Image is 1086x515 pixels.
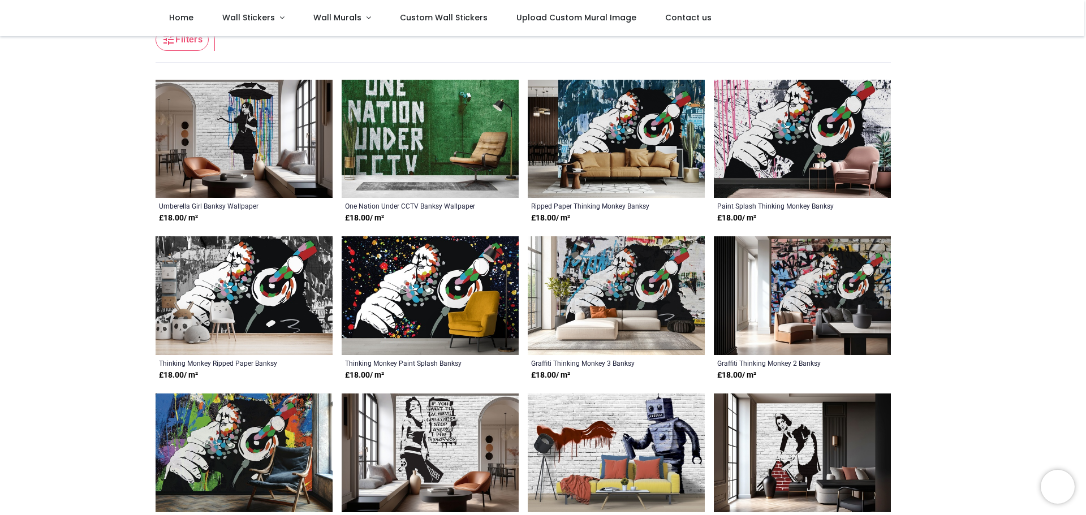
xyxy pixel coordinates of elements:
[714,393,891,512] img: Maid Banksy Wall Mural Wallpaper
[531,201,667,210] a: Ripped Paper Thinking Monkey Banksy Wallpaper
[717,370,756,381] strong: £ 18.00 / m²
[531,370,570,381] strong: £ 18.00 / m²
[222,12,275,23] span: Wall Stickers
[159,213,198,224] strong: £ 18.00 / m²
[714,80,891,198] img: Paint Splash Thinking Monkey Banksy Wall Mural Wallpaper
[156,28,209,51] button: Filters
[345,213,384,224] strong: £ 18.00 / m²
[345,358,481,367] a: Thinking Monkey Paint Splash Banksy Wallpaper
[345,370,384,381] strong: £ 18.00 / m²
[400,12,488,23] span: Custom Wall Stickers
[531,213,570,224] strong: £ 18.00 / m²
[159,358,295,367] a: Thinking Monkey Ripped Paper Banksy Wallpaper
[531,358,667,367] a: Graffiti Thinking Monkey 3 Banksy Wallpaper
[528,236,705,355] img: Graffiti Thinking Monkey 3 Banksy Wall Mural Wallpaper
[1041,470,1075,504] iframe: Brevo live chat
[156,80,333,198] img: Umberella Girl Banksy Wall Mural Wallpaper
[717,213,756,224] strong: £ 18.00 / m²
[528,80,705,198] img: Ripped Paper Thinking Monkey Banksy Wall Mural Wallpaper
[345,201,481,210] a: One Nation Under CCTV Banksy Wallpaper
[169,12,193,23] span: Home
[342,80,519,198] img: One Nation Under CCTV Banksy Wall Mural Wallpaper
[528,393,705,512] img: Graffiti Robot Banksy Wall Mural Wallpaper
[342,393,519,512] img: Stop Asking For Permission Banksy Wall Mural Wallpaper
[159,201,295,210] a: Umberella Girl Banksy Wallpaper
[717,201,854,210] a: Paint Splash Thinking Monkey Banksy Wallpaper
[156,236,333,355] img: Thinking Monkey Ripped Paper Banksy Wall Mural Wallpaper
[156,393,333,512] img: Graffiti Thinking Monkey 1 Banksy Wall Mural Wallpaper
[342,236,519,355] img: Thinking Monkey Paint Splash Banksy Wall Mural Wallpaper
[516,12,636,23] span: Upload Custom Mural Image
[714,236,891,355] img: Graffiti Thinking Monkey 2 Banksy Wall Mural Wallpaper
[665,12,712,23] span: Contact us
[717,358,854,367] a: Graffiti Thinking Monkey 2 Banksy Wallpaper
[313,12,361,23] span: Wall Murals
[159,370,198,381] strong: £ 18.00 / m²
